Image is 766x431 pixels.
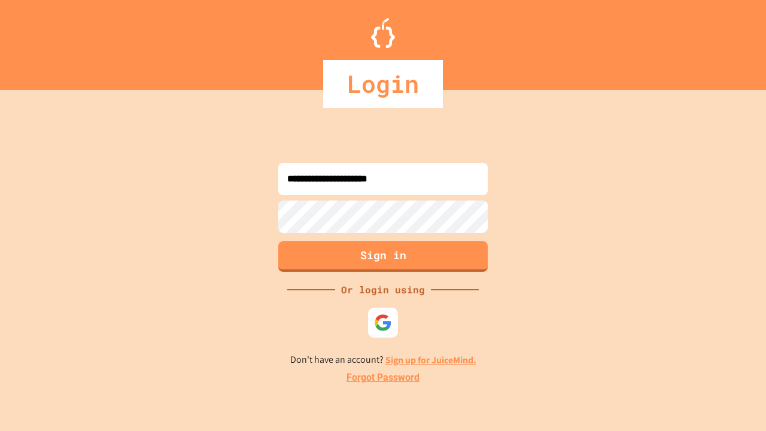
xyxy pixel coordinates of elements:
iframe: chat widget [716,383,754,419]
p: Don't have an account? [290,353,476,368]
a: Sign up for JuiceMind. [385,354,476,366]
div: Login [323,60,443,108]
iframe: chat widget [667,331,754,382]
img: google-icon.svg [374,314,392,332]
a: Forgot Password [346,371,420,385]
button: Sign in [278,241,488,272]
img: Logo.svg [371,18,395,48]
div: Or login using [335,283,431,297]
